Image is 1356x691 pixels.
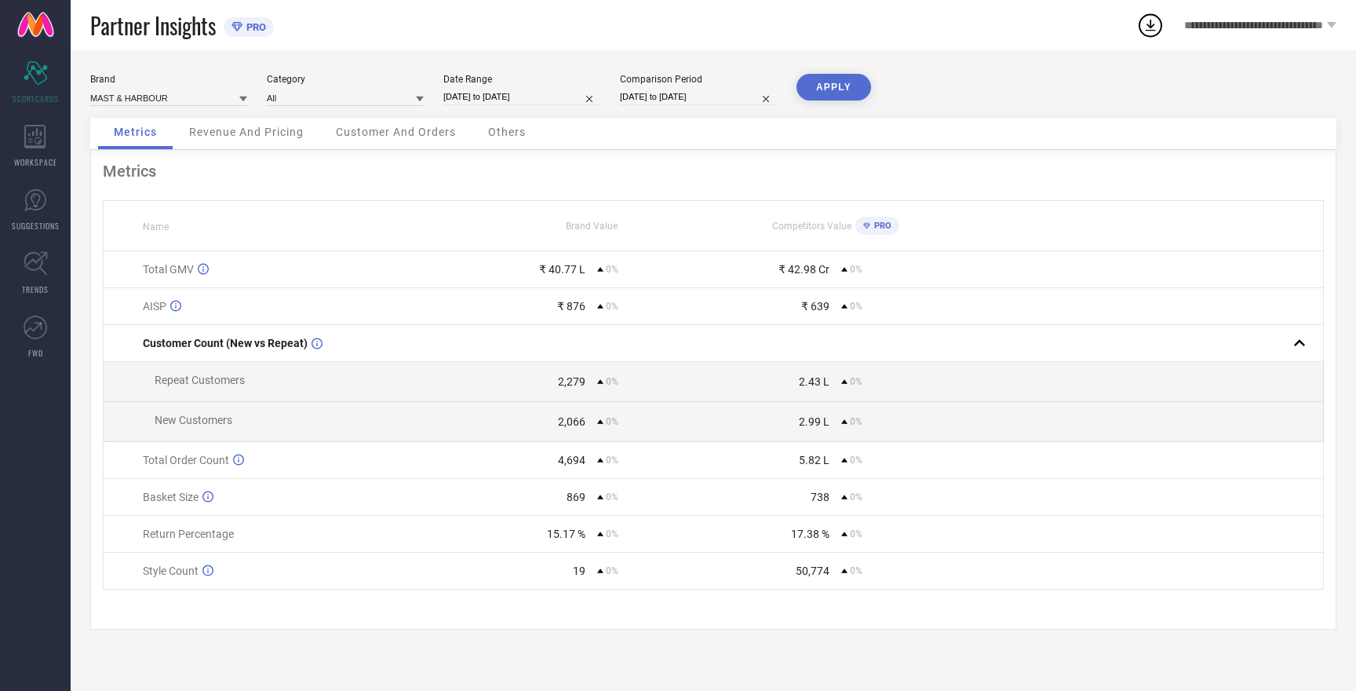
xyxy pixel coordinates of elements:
[488,126,526,138] span: Others
[778,263,829,276] div: ₹ 42.98 Cr
[557,300,585,313] div: ₹ 876
[143,221,169,232] span: Name
[606,416,618,427] span: 0%
[14,156,57,168] span: WORKSPACE
[801,300,829,313] div: ₹ 639
[558,454,585,466] div: 4,694
[558,375,585,388] div: 2,279
[799,454,829,466] div: 5.82 L
[336,126,456,138] span: Customer And Orders
[547,528,585,540] div: 15.17 %
[850,301,862,312] span: 0%
[567,491,585,503] div: 869
[90,9,216,42] span: Partner Insights
[799,375,829,388] div: 2.43 L
[772,221,851,232] span: Competitors Value
[143,337,308,349] span: Customer Count (New vs Repeat)
[12,220,60,232] span: SUGGESTIONS
[143,300,166,313] span: AISP
[620,74,777,85] div: Comparison Period
[870,221,891,231] span: PRO
[155,414,232,426] span: New Customers
[606,528,618,539] span: 0%
[90,74,247,85] div: Brand
[620,89,777,105] input: Select comparison period
[103,162,1324,181] div: Metrics
[850,565,862,576] span: 0%
[606,455,618,466] span: 0%
[606,565,618,576] span: 0%
[1136,11,1165,39] div: Open download list
[606,376,618,387] span: 0%
[606,301,618,312] span: 0%
[796,74,871,101] button: APPLY
[811,491,829,503] div: 738
[850,455,862,466] span: 0%
[114,126,157,138] span: Metrics
[267,74,424,85] div: Category
[566,221,618,232] span: Brand Value
[443,74,600,85] div: Date Range
[28,347,43,359] span: FWD
[850,376,862,387] span: 0%
[143,454,229,466] span: Total Order Count
[850,416,862,427] span: 0%
[850,264,862,275] span: 0%
[22,283,49,295] span: TRENDS
[850,528,862,539] span: 0%
[799,415,829,428] div: 2.99 L
[143,491,199,503] span: Basket Size
[850,492,862,503] span: 0%
[189,126,304,138] span: Revenue And Pricing
[443,89,600,105] input: Select date range
[539,263,585,276] div: ₹ 40.77 L
[155,374,245,386] span: Repeat Customers
[242,21,266,33] span: PRO
[796,565,829,577] div: 50,774
[606,492,618,503] span: 0%
[13,93,59,104] span: SCORECARDS
[791,528,829,540] div: 17.38 %
[573,565,585,577] div: 19
[143,263,194,276] span: Total GMV
[143,528,234,540] span: Return Percentage
[143,565,199,577] span: Style Count
[606,264,618,275] span: 0%
[558,415,585,428] div: 2,066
